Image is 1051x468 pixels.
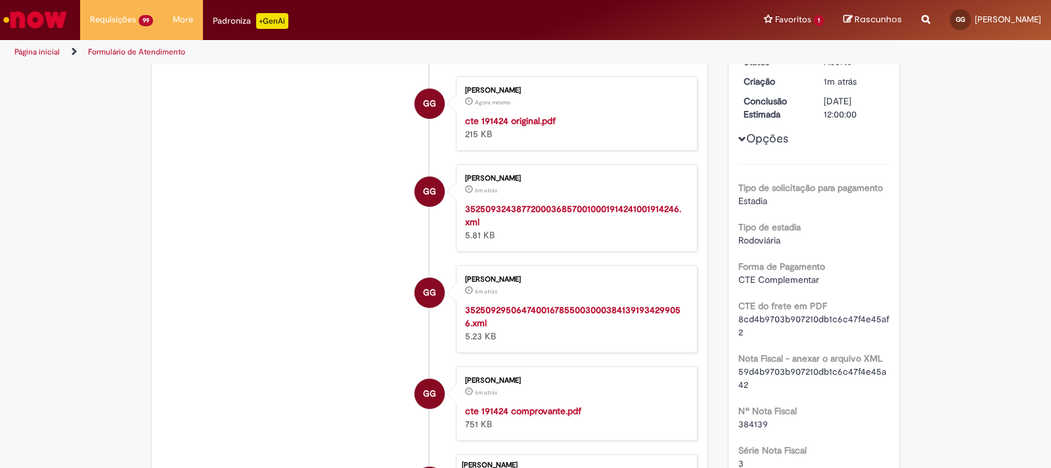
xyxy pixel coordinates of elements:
[414,177,445,207] div: GILVAN MUNIZ GONCALVES
[414,379,445,409] div: GILVAN MUNIZ GONCALVES
[88,47,185,57] a: Formulário de Atendimento
[414,278,445,308] div: GILVAN MUNIZ GONCALVES
[824,75,857,87] span: 1m atrás
[738,182,883,194] b: Tipo de solicitação para pagamento
[738,274,819,286] span: CTE Complementar
[738,300,827,312] b: CTE do frete em PDF
[738,444,807,456] b: Série Nota Fiscal
[465,303,684,343] div: 5.23 KB
[824,95,885,121] div: [DATE] 12:00:00
[775,13,811,26] span: Favoritos
[475,389,497,396] time: 27/09/2025 16:42:39
[173,13,193,26] span: More
[465,276,684,284] div: [PERSON_NAME]
[465,377,684,385] div: [PERSON_NAME]
[814,15,824,26] span: 1
[213,13,288,29] div: Padroniza
[465,404,684,431] div: 751 KB
[738,234,780,246] span: Rodoviária
[90,13,136,26] span: Requisições
[465,405,581,417] a: cte 191424 comprovante.pdf
[738,352,883,364] b: Nota Fiscal - anexar o arquivo XML
[256,13,288,29] p: +GenAi
[734,75,815,88] dt: Criação
[475,98,510,106] time: 27/09/2025 16:48:11
[423,88,436,119] span: GG
[465,87,684,95] div: [PERSON_NAME]
[738,366,886,391] span: 59d4b9703b907210db1c6c47f4e45a42
[475,186,497,194] span: 6m atrás
[10,40,691,64] ul: Trilhas de página
[465,114,684,140] div: 215 KB
[738,261,825,272] b: Forma de Pagamento
[824,75,885,88] div: 27/09/2025 16:47:38
[465,304,681,329] a: 35250929506474001678550030003841391934299056.xml
[824,75,857,87] time: 27/09/2025 16:47:38
[1,7,69,33] img: ServiceNow
[423,176,436,207] span: GG
[475,287,497,295] span: 6m atrás
[475,98,510,106] span: Agora mesmo
[465,203,681,228] a: 35250932438772000368570010001914241001914246.xml
[423,277,436,308] span: GG
[738,313,889,338] span: 8cd4b9703b907210db1c6c47f4e45af2
[423,378,436,410] span: GG
[738,221,801,233] b: Tipo de estadia
[738,405,797,417] b: Nº Nota Fiscal
[738,418,768,430] span: 384139
[139,15,153,26] span: 99
[734,95,815,121] dt: Conclusão Estimada
[475,186,497,194] time: 27/09/2025 16:42:51
[843,14,902,26] a: Rascunhos
[475,287,497,295] time: 27/09/2025 16:42:43
[956,15,965,24] span: GG
[414,89,445,119] div: GILVAN MUNIZ GONCALVES
[465,115,556,127] a: cte 191424 original.pdf
[738,195,767,207] span: Estadia
[475,389,497,396] span: 6m atrás
[975,14,1041,25] span: [PERSON_NAME]
[465,175,684,182] div: [PERSON_NAME]
[14,47,60,57] a: Página inicial
[465,202,684,242] div: 5.81 KB
[855,13,902,26] span: Rascunhos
